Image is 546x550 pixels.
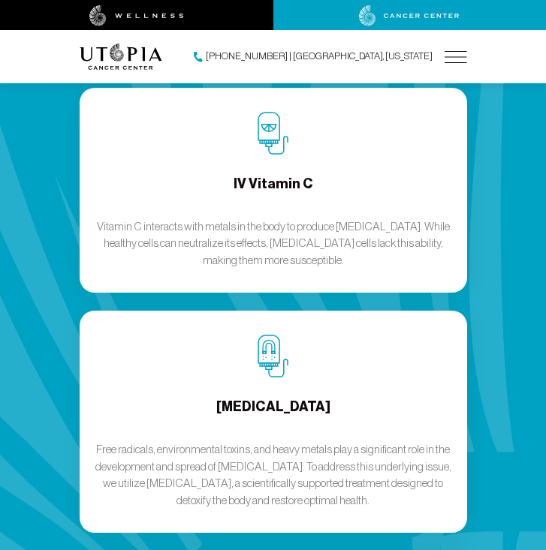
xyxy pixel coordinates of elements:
[234,175,313,212] h4: IV Vitamin C
[89,5,184,26] img: wellness
[258,335,288,377] img: Chelation Therapy
[261,83,546,550] iframe: To enrich screen reader interactions, please activate Accessibility in Grammarly extension settings
[359,5,460,26] img: cancer center
[206,50,433,64] span: [PHONE_NUMBER] | [GEOGRAPHIC_DATA], [US_STATE]
[445,51,467,63] img: icon-hamburger
[80,44,162,70] img: logo
[92,441,455,509] p: Free radicals, environmental toxins, and heavy metals play a significant role in the development ...
[194,50,433,65] a: [PHONE_NUMBER] | [GEOGRAPHIC_DATA], [US_STATE]
[92,218,455,269] p: Vitamin C interacts with metals in the body to produce [MEDICAL_DATA]. While healthy cells can ne...
[216,398,330,435] h4: [MEDICAL_DATA]
[258,112,288,155] img: IV Vitamin C
[80,311,467,533] a: Chelation Therapy[MEDICAL_DATA]Free radicals, environmental toxins, and heavy metals play a signi...
[80,88,467,293] a: IV Vitamin CIV Vitamin CVitamin C interacts with metals in the body to produce [MEDICAL_DATA]. Wh...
